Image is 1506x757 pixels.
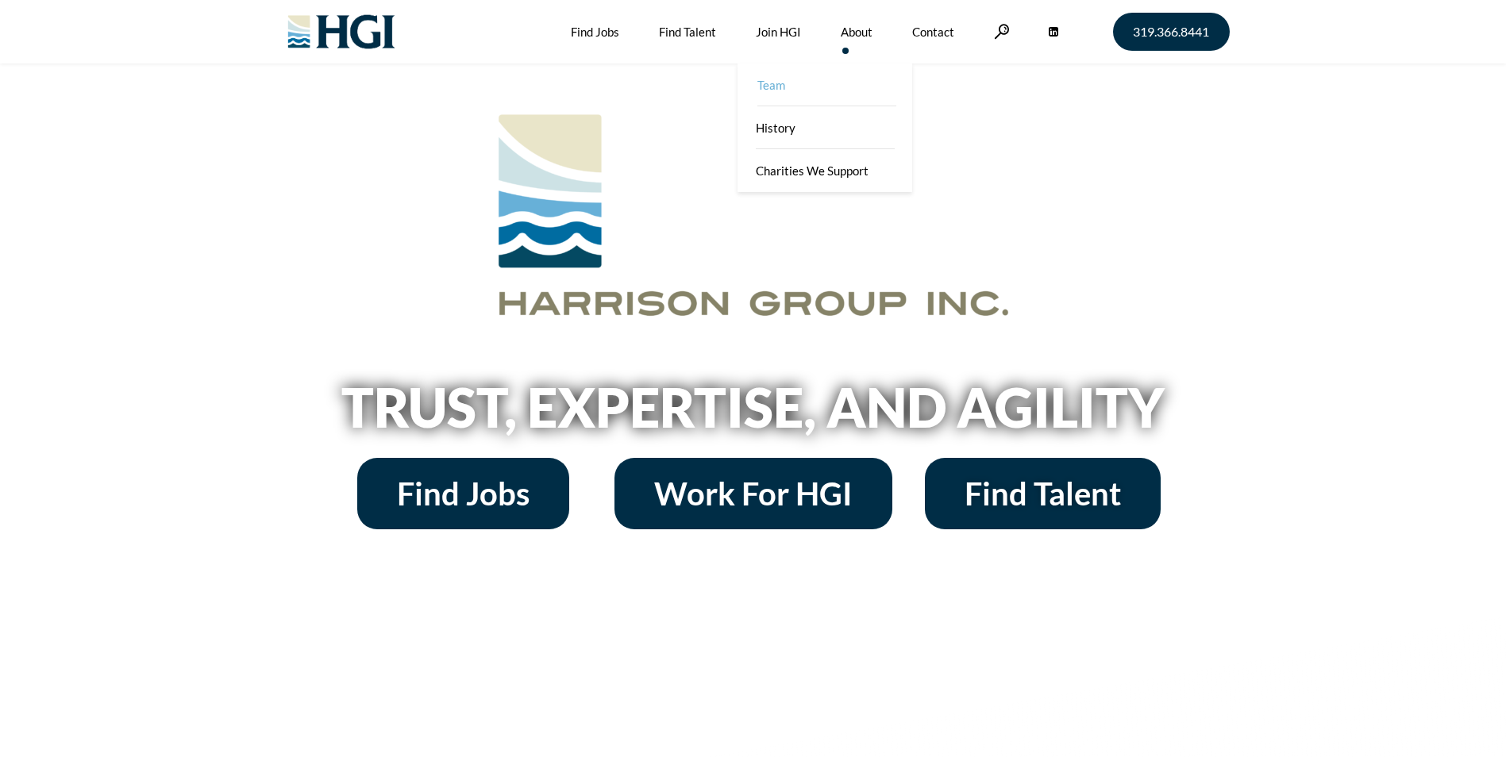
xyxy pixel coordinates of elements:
[654,478,853,509] span: Work For HGI
[925,458,1161,529] a: Find Talent
[357,458,569,529] a: Find Jobs
[301,380,1206,434] h2: Trust, Expertise, and Agility
[1133,25,1209,38] span: 319.366.8441
[994,24,1010,39] a: Search
[739,63,914,106] a: Team
[738,149,912,192] a: Charities We Support
[397,478,530,509] span: Find Jobs
[965,478,1121,509] span: Find Talent
[614,458,892,529] a: Work For HGI
[738,106,912,149] a: History
[1113,13,1230,51] a: 319.366.8441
